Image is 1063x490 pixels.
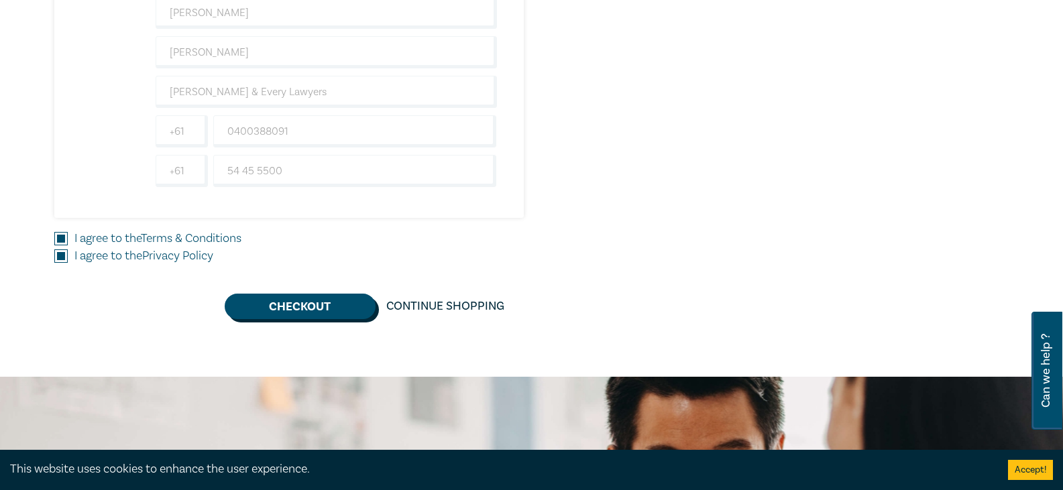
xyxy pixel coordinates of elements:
input: Last Name* [156,36,497,68]
a: Privacy Policy [142,248,213,263]
div: This website uses cookies to enhance the user experience. [10,461,988,478]
a: Continue Shopping [376,294,515,319]
input: +61 [156,155,208,187]
input: Mobile* [213,115,497,147]
a: Terms & Conditions [141,231,241,246]
label: I agree to the [74,247,213,265]
label: I agree to the [74,230,241,247]
input: Company [156,76,497,108]
input: Phone [213,155,497,187]
span: Can we help ? [1040,320,1052,422]
input: +61 [156,115,208,147]
button: Checkout [225,294,376,319]
button: Accept cookies [1008,460,1053,480]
